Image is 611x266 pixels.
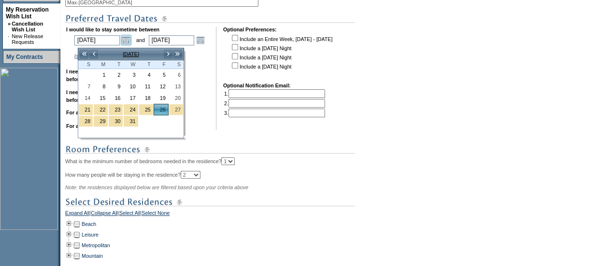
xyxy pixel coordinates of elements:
a: 19 [154,93,168,103]
td: 1. [224,89,325,98]
a: 22 [94,104,108,115]
b: » [8,21,11,27]
a: 28 [79,116,93,126]
a: Collapse All [91,210,118,219]
td: Wednesday, December 10, 2025 [123,81,138,92]
td: Thursday, December 18, 2025 [139,92,154,104]
a: 2 [109,70,123,80]
a: (show holiday calendar) [74,53,129,59]
td: Tuesday, December 02, 2025 [108,69,123,81]
a: 14 [79,93,93,103]
a: Mountain [82,253,103,259]
a: Open the calendar popup. [121,35,131,45]
td: Sunday, December 07, 2025 [78,81,93,92]
a: My Reservation Wish List [6,6,49,20]
a: 9 [109,81,123,92]
a: Leisure [82,232,99,238]
th: Tuesday [108,60,123,69]
a: New Release Requests [12,33,43,45]
th: Monday [93,60,108,69]
td: Christmas Holiday [154,104,169,115]
a: 17 [124,93,138,103]
a: 21 [79,104,93,115]
td: Include an Entire Week, [DATE] - [DATE] Include a [DATE] Night Include a [DATE] Night Include a [... [230,33,332,76]
td: Wednesday, December 17, 2025 [123,92,138,104]
a: 7 [79,81,93,92]
input: Date format: M/D/Y. Shortcut keys: [T] for Today. [UP] or [.] for Next Day. [DOWN] or [,] for Pre... [74,35,120,45]
b: I need a minimum of [66,69,116,74]
td: Saturday, December 13, 2025 [169,81,184,92]
td: Christmas Holiday [93,104,108,115]
td: New Year's Holiday [78,115,93,127]
td: Christmas Holiday [78,104,93,115]
b: I would like to stay sometime between [66,27,159,32]
th: Sunday [78,60,93,69]
td: New Year's Holiday [123,115,138,127]
a: 5 [154,70,168,80]
a: 10 [124,81,138,92]
a: 11 [139,81,153,92]
a: 26 [154,104,168,115]
a: 13 [169,81,183,92]
a: 1 [94,70,108,80]
b: For a minimum of [66,110,109,115]
a: 8 [94,81,108,92]
td: Tuesday, December 09, 2025 [108,81,123,92]
a: 12 [154,81,168,92]
td: Sunday, December 14, 2025 [78,92,93,104]
b: I need a maximum of [66,89,117,95]
a: 29 [94,116,108,126]
th: Thursday [139,60,154,69]
td: Friday, December 12, 2025 [154,81,169,92]
a: Metropolitan [82,242,110,248]
td: Thursday, December 11, 2025 [139,81,154,92]
b: Optional Notification Email: [223,83,291,88]
a: Select None [142,210,170,219]
img: subTtlRoomPreferences.gif [65,143,355,155]
a: 16 [109,93,123,103]
a: My Contracts [6,54,43,60]
input: Date format: M/D/Y. Shortcut keys: [T] for Today. [UP] or [.] for Next Day. [DOWN] or [,] for Pre... [149,35,194,45]
a: Open the calendar popup. [195,35,206,45]
a: 18 [139,93,153,103]
a: Cancellation Wish List [12,21,43,32]
a: << [79,49,89,59]
a: Expand All [65,210,89,219]
td: Monday, December 01, 2025 [93,69,108,81]
a: Beach [82,221,96,227]
a: 31 [124,116,138,126]
td: [DATE] [99,49,163,59]
td: 2. [224,99,325,108]
td: Wednesday, December 03, 2025 [123,69,138,81]
a: 15 [94,93,108,103]
td: New Year's Holiday [108,115,123,127]
b: For a maximum of [66,123,111,129]
a: 23 [109,104,123,115]
td: · [8,33,11,45]
td: Thursday, December 04, 2025 [139,69,154,81]
a: >> [173,49,183,59]
a: 3 [124,70,138,80]
td: Christmas Holiday [169,104,184,115]
a: 20 [169,93,183,103]
td: Friday, December 19, 2025 [154,92,169,104]
a: 4 [139,70,153,80]
a: 30 [109,116,123,126]
a: < [89,49,99,59]
a: 6 [169,70,183,80]
td: Christmas Holiday [108,104,123,115]
th: Wednesday [123,60,138,69]
td: Monday, December 08, 2025 [93,81,108,92]
a: 25 [139,104,153,115]
td: Friday, December 05, 2025 [154,69,169,81]
a: > [163,49,173,59]
td: Saturday, December 20, 2025 [169,92,184,104]
td: 3. [224,109,325,117]
span: Note: the residences displayed below are filtered based upon your criteria above [65,184,248,190]
b: Optional Preferences: [223,27,277,32]
td: Christmas Holiday [123,104,138,115]
th: Friday [154,60,169,69]
td: Saturday, December 06, 2025 [169,69,184,81]
td: Christmas Holiday [139,104,154,115]
th: Saturday [169,60,184,69]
